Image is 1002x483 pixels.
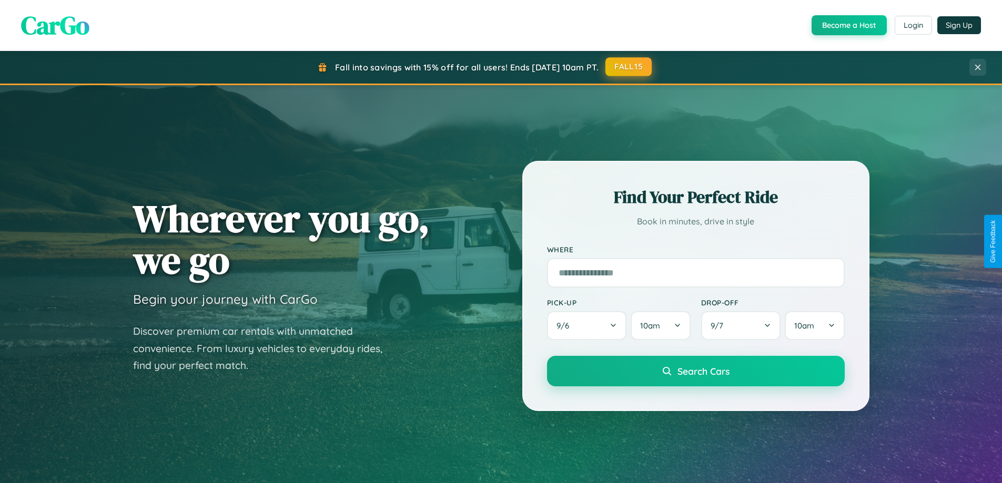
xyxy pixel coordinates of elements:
[640,321,660,331] span: 10am
[547,214,845,229] p: Book in minutes, drive in style
[133,323,396,374] p: Discover premium car rentals with unmatched convenience. From luxury vehicles to everyday rides, ...
[133,198,430,281] h1: Wherever you go, we go
[21,8,89,43] span: CarGo
[133,291,318,307] h3: Begin your journey with CarGo
[547,245,845,254] label: Where
[547,298,691,307] label: Pick-up
[812,15,887,35] button: Become a Host
[556,321,574,331] span: 9 / 6
[711,321,728,331] span: 9 / 7
[785,311,844,340] button: 10am
[547,311,627,340] button: 9/6
[937,16,981,34] button: Sign Up
[335,62,599,73] span: Fall into savings with 15% off for all users! Ends [DATE] 10am PT.
[701,298,845,307] label: Drop-off
[701,311,781,340] button: 9/7
[547,186,845,209] h2: Find Your Perfect Ride
[895,16,932,35] button: Login
[605,57,652,76] button: FALL15
[631,311,690,340] button: 10am
[989,220,997,263] div: Give Feedback
[794,321,814,331] span: 10am
[677,365,730,377] span: Search Cars
[547,356,845,386] button: Search Cars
